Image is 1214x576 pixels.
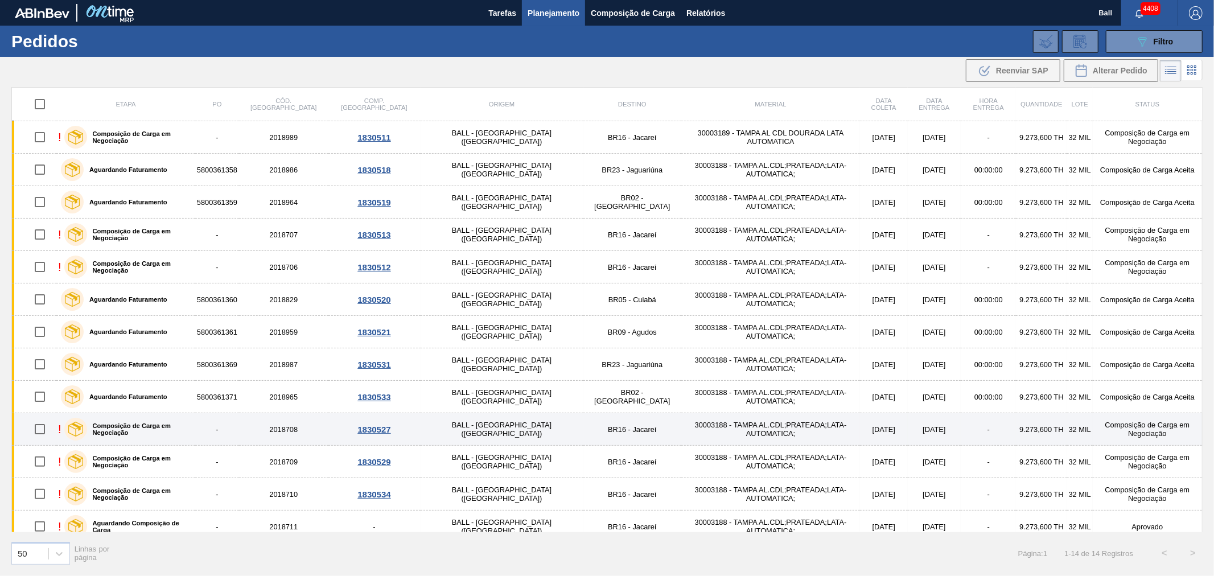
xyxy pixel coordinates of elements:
[12,283,1203,316] a: Aguardando Faturamento58003613602018829BALL - [GEOGRAPHIC_DATA] ([GEOGRAPHIC_DATA])BR05 - Cuiabá3...
[860,283,908,316] td: [DATE]
[1067,478,1093,511] td: 32 MIL
[860,316,908,348] td: [DATE]
[328,511,421,543] td: -
[239,348,328,381] td: 2018987
[1179,539,1207,567] button: >
[58,455,61,468] div: !
[195,154,239,186] td: 5800361358
[421,478,583,511] td: BALL - [GEOGRAPHIC_DATA] ([GEOGRAPHIC_DATA])
[58,261,61,274] div: !
[681,478,860,511] td: 30003188 - TAMPA AL.CDL;PRATEADA;LATA-AUTOMATICA;
[12,316,1203,348] a: Aguardando Faturamento58003613612018959BALL - [GEOGRAPHIC_DATA] ([GEOGRAPHIC_DATA])BR09 - Agudos3...
[961,478,1016,511] td: -
[871,97,896,111] span: Data coleta
[12,446,1203,478] a: !Composição de Carga em Negociação-2018709BALL - [GEOGRAPHIC_DATA] ([GEOGRAPHIC_DATA])BR16 - Jaca...
[681,283,860,316] td: 30003188 - TAMPA AL.CDL;PRATEADA;LATA-AUTOMATICA;
[1016,186,1067,219] td: 9.273,600 TH
[908,478,961,511] td: [DATE]
[195,219,239,251] td: -
[1093,348,1203,381] td: Composição de Carga Aceita
[195,121,239,154] td: -
[1093,316,1203,348] td: Composição de Carga Aceita
[421,283,583,316] td: BALL - [GEOGRAPHIC_DATA] ([GEOGRAPHIC_DATA])
[239,316,328,348] td: 2018959
[908,413,961,446] td: [DATE]
[860,186,908,219] td: [DATE]
[330,165,419,175] div: 1830518
[84,166,167,173] label: Aguardando Faturamento
[1016,446,1067,478] td: 9.273,600 TH
[87,487,191,501] label: Composição de Carga em Negociação
[87,520,191,533] label: Aguardando Composição de Carga
[84,328,167,335] label: Aguardando Faturamento
[860,511,908,543] td: [DATE]
[12,348,1203,381] a: Aguardando Faturamento58003613692018987BALL - [GEOGRAPHIC_DATA] ([GEOGRAPHIC_DATA])BR23 - Jaguari...
[87,260,191,274] label: Composição de Carga em Negociação
[239,413,328,446] td: 2018708
[908,511,961,543] td: [DATE]
[195,316,239,348] td: 5800361361
[961,283,1016,316] td: 00:00:00
[330,133,419,142] div: 1830511
[12,219,1203,251] a: !Composição de Carga em Negociação-2018707BALL - [GEOGRAPHIC_DATA] ([GEOGRAPHIC_DATA])BR16 - Jaca...
[421,219,583,251] td: BALL - [GEOGRAPHIC_DATA] ([GEOGRAPHIC_DATA])
[250,97,316,111] span: Cód. [GEOGRAPHIC_DATA]
[860,219,908,251] td: [DATE]
[330,360,419,369] div: 1830531
[908,381,961,413] td: [DATE]
[583,121,682,154] td: BR16 - Jacareí
[58,131,61,144] div: !
[1016,251,1067,283] td: 9.273,600 TH
[860,413,908,446] td: [DATE]
[961,251,1016,283] td: -
[330,295,419,305] div: 1830520
[1182,60,1203,81] div: Visão em Cards
[961,316,1016,348] td: 00:00:00
[681,316,860,348] td: 30003188 - TAMPA AL.CDL;PRATEADA;LATA-AUTOMATICA;
[195,478,239,511] td: -
[1018,549,1047,558] span: Página : 1
[996,66,1048,75] span: Reenviar SAP
[330,489,419,499] div: 1830534
[1189,6,1203,20] img: Logout
[908,251,961,283] td: [DATE]
[618,101,647,108] span: Destino
[681,121,860,154] td: 30003189 - TAMPA AL CDL DOURADA LATA AUTOMATICA
[1093,219,1203,251] td: Composição de Carga em Negociação
[961,511,1016,543] td: -
[239,446,328,478] td: 2018709
[1093,446,1203,478] td: Composição de Carga em Negociação
[330,457,419,467] div: 1830529
[421,316,583,348] td: BALL - [GEOGRAPHIC_DATA] ([GEOGRAPHIC_DATA])
[1093,413,1203,446] td: Composição de Carga em Negociação
[1141,2,1160,15] span: 4408
[195,511,239,543] td: -
[1121,5,1158,21] button: Notificações
[583,154,682,186] td: BR23 - Jaguariúna
[908,446,961,478] td: [DATE]
[1093,381,1203,413] td: Composição de Carga Aceita
[11,35,184,48] h1: Pedidos
[681,446,860,478] td: 30003188 - TAMPA AL.CDL;PRATEADA;LATA-AUTOMATICA;
[1093,186,1203,219] td: Composição de Carga Aceita
[961,381,1016,413] td: 00:00:00
[583,283,682,316] td: BR05 - Cuiabá
[681,186,860,219] td: 30003188 - TAMPA AL.CDL;PRATEADA;LATA-AUTOMATICA;
[1020,101,1062,108] span: Quantidade
[583,413,682,446] td: BR16 - Jacareí
[681,219,860,251] td: 30003188 - TAMPA AL.CDL;PRATEADA;LATA-AUTOMATICA;
[87,455,191,468] label: Composição de Carga em Negociação
[908,283,961,316] td: [DATE]
[239,154,328,186] td: 2018986
[239,478,328,511] td: 2018710
[966,59,1060,82] button: Reenviar SAP
[908,348,961,381] td: [DATE]
[961,413,1016,446] td: -
[58,488,61,501] div: !
[12,478,1203,511] a: !Composição de Carga em Negociação-2018710BALL - [GEOGRAPHIC_DATA] ([GEOGRAPHIC_DATA])BR16 - Jaca...
[1093,66,1147,75] span: Alterar Pedido
[1150,539,1179,567] button: <
[239,186,328,219] td: 2018964
[12,413,1203,446] a: !Composição de Carga em Negociação-2018708BALL - [GEOGRAPHIC_DATA] ([GEOGRAPHIC_DATA])BR16 - Jaca...
[860,381,908,413] td: [DATE]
